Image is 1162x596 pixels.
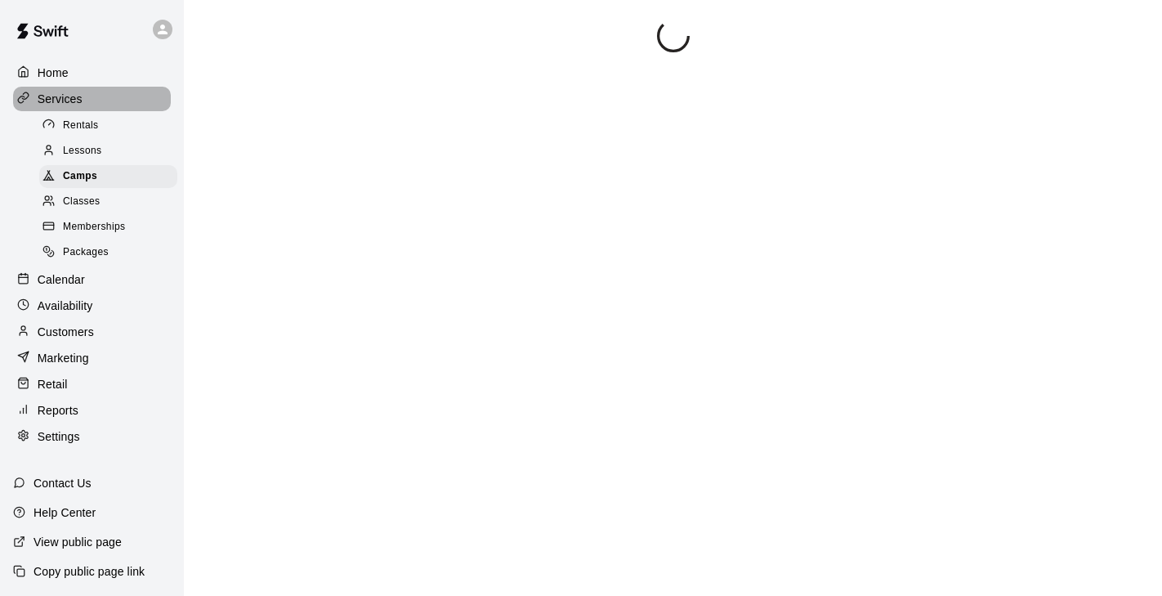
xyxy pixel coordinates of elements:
a: Memberships [39,215,184,240]
p: Help Center [34,504,96,521]
a: Marketing [13,346,171,370]
span: Lessons [63,143,102,159]
div: Camps [39,165,177,188]
span: Classes [63,194,100,210]
div: Classes [39,190,177,213]
p: Contact Us [34,475,92,491]
span: Packages [63,244,109,261]
a: Retail [13,372,171,397]
a: Rentals [39,113,184,138]
div: Memberships [39,216,177,239]
a: Services [13,87,171,111]
a: Packages [39,240,184,266]
p: Customers [38,324,94,340]
a: Home [13,60,171,85]
p: View public page [34,534,122,550]
a: Classes [39,190,184,215]
span: Memberships [63,219,125,235]
p: Reports [38,402,78,419]
a: Availability [13,294,171,318]
a: Settings [13,424,171,449]
p: Availability [38,298,93,314]
div: Packages [39,241,177,264]
p: Home [38,65,69,81]
div: Lessons [39,140,177,163]
p: Marketing [38,350,89,366]
div: Rentals [39,114,177,137]
a: Camps [39,164,184,190]
p: Retail [38,376,68,392]
a: Lessons [39,138,184,164]
span: Rentals [63,118,99,134]
p: Settings [38,428,80,445]
p: Services [38,91,83,107]
a: Customers [13,320,171,344]
a: Reports [13,398,171,423]
p: Copy public page link [34,563,145,580]
p: Calendar [38,271,85,288]
a: Calendar [13,267,171,292]
span: Camps [63,168,97,185]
